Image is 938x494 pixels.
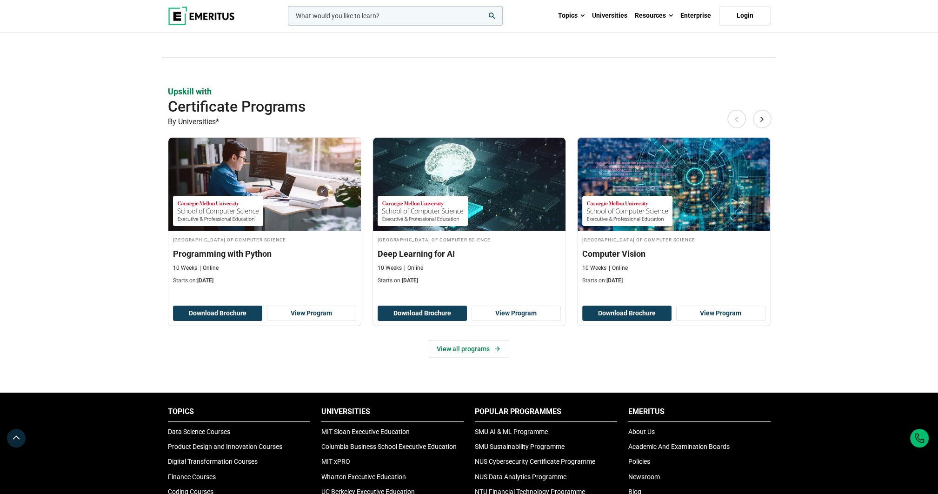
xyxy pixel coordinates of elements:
[582,235,765,243] h4: [GEOGRAPHIC_DATA] of Computer Science
[168,97,710,116] h2: Certificate Programs
[321,443,457,450] a: Columbia Business School Executive Education
[168,138,361,231] img: Programming with Python | Online AI and Machine Learning Course
[582,306,672,321] button: Download Brochure
[582,277,765,285] p: Starts on:
[288,6,503,26] input: woocommerce-product-search-field-0
[727,110,746,128] button: Previous
[168,458,258,465] a: Digital Transformation Courses
[475,428,548,435] a: SMU AI & ML Programme
[267,306,356,321] a: View Program
[578,138,770,289] a: Coding Course by Carnegie Mellon University School of Computer Science - February 26, 2026 Carneg...
[321,473,406,481] a: Wharton Executive Education
[378,264,402,272] p: 10 Weeks
[582,248,765,260] h3: Computer Vision
[378,277,561,285] p: Starts on:
[373,138,565,289] a: AI and Machine Learning Course by Carnegie Mellon University School of Computer Science - Decembe...
[475,473,566,481] a: NUS Data Analytics Programme
[404,264,423,272] p: Online
[373,138,565,231] img: Deep Learning for AI | Online AI and Machine Learning Course
[378,248,561,260] h3: Deep Learning for AI
[168,116,771,128] p: By Universities*
[753,110,772,128] button: Next
[321,428,410,435] a: MIT Sloan Executive Education
[168,86,771,97] p: Upskill with
[173,277,356,285] p: Starts on:
[628,458,650,465] a: Policies
[582,264,606,272] p: 10 Weeks
[429,340,509,358] a: View all programs
[606,277,623,284] span: [DATE]
[475,443,565,450] a: SMU Sustainability Programme
[402,277,418,284] span: [DATE]
[173,306,262,321] button: Download Brochure
[382,200,463,221] img: Carnegie Mellon University School of Computer Science
[197,277,213,284] span: [DATE]
[168,138,361,289] a: AI and Machine Learning Course by Carnegie Mellon University School of Computer Science - October...
[475,458,595,465] a: NUS Cybersecurity Certificate Programme
[628,473,660,481] a: Newsroom
[168,473,216,481] a: Finance Courses
[168,443,282,450] a: Product Design and Innovation Courses
[676,306,765,321] a: View Program
[178,200,259,221] img: Carnegie Mellon University School of Computer Science
[378,306,467,321] button: Download Brochure
[578,138,770,231] img: Computer Vision | Online Coding Course
[173,264,197,272] p: 10 Weeks
[472,306,561,321] a: View Program
[200,264,219,272] p: Online
[378,235,561,243] h4: [GEOGRAPHIC_DATA] of Computer Science
[609,264,628,272] p: Online
[321,458,350,465] a: MIT xPRO
[628,443,730,450] a: Academic And Examination Boards
[719,6,771,26] a: Login
[587,200,668,221] img: Carnegie Mellon University School of Computer Science
[173,235,356,243] h4: [GEOGRAPHIC_DATA] of Computer Science
[173,248,356,260] h3: Programming with Python
[628,428,655,435] a: About Us
[168,428,230,435] a: Data Science Courses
